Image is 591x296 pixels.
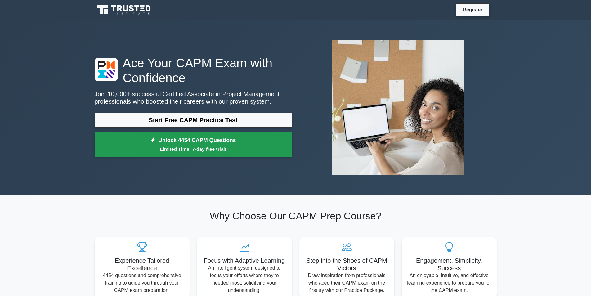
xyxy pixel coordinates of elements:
a: Unlock 4454 CAPM QuestionsLimited Time: 7-day free trial! [95,132,292,157]
h5: Experience Tailored Excellence [100,257,185,272]
p: 4454 questions and comprehensive training to guide you through your CAPM exam preparation. [100,272,185,294]
h2: Why Choose Our CAPM Prep Course? [95,210,497,222]
small: Limited Time: 7-day free trial! [102,146,284,153]
h5: Focus with Adaptive Learning [202,257,287,264]
p: An intelligent system designed to focus your efforts where they're needed most, solidifying your ... [202,264,287,294]
h1: Ace Your CAPM Exam with Confidence [95,56,292,85]
p: Join 10,000+ successful Certified Associate in Project Management professionals who boosted their... [95,90,292,105]
h5: Engagement, Simplicity, Success [407,257,492,272]
p: An enjoyable, intuitive, and effective learning experience to prepare you for the CAPM exam. [407,272,492,294]
p: Draw inspiration from professionals who aced their CAPM exam on the first try with our Practice P... [304,272,389,294]
a: Start Free CAPM Practice Test [95,113,292,128]
a: Register [459,6,486,14]
h5: Step into the Shoes of CAPM Victors [304,257,389,272]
